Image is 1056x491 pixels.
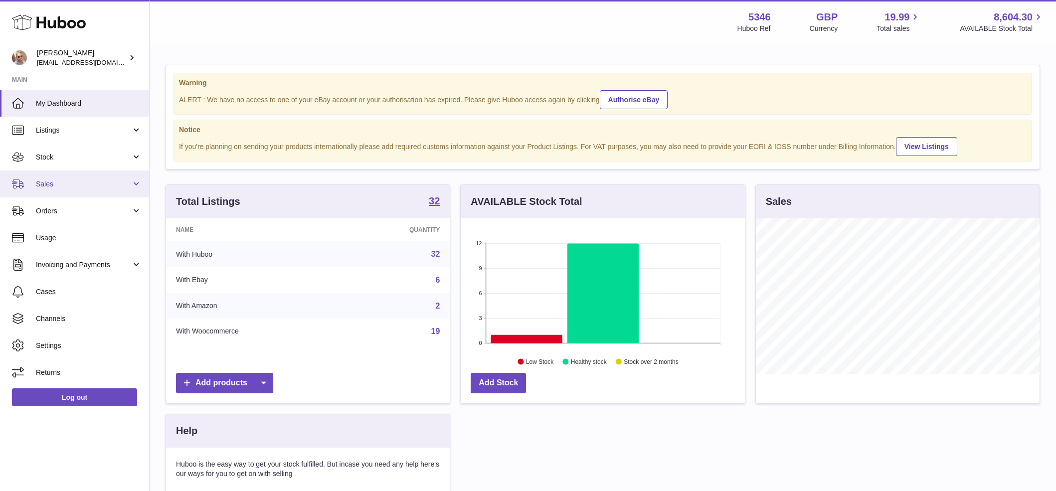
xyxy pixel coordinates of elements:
a: 19.99 Total sales [877,10,921,33]
th: Quantity [342,218,450,241]
a: Add products [176,373,273,393]
td: With Ebay [166,267,342,293]
a: 32 [431,250,440,258]
span: Sales [36,179,131,189]
td: With Huboo [166,241,342,267]
text: Stock over 2 months [624,358,679,365]
a: Log out [12,388,137,406]
a: 8,604.30 AVAILABLE Stock Total [960,10,1044,33]
text: Healthy stock [571,358,607,365]
span: Returns [36,368,142,377]
a: 19 [431,327,440,335]
img: support@radoneltd.co.uk [12,50,27,65]
text: 9 [479,265,482,271]
text: 12 [476,240,482,246]
span: 19.99 [884,10,909,24]
div: [PERSON_NAME] [37,48,127,67]
a: 2 [435,302,440,310]
td: With Amazon [166,293,342,319]
div: Huboo Ref [737,24,771,33]
a: Add Stock [471,373,526,393]
span: Listings [36,126,131,135]
span: 8,604.30 [994,10,1033,24]
span: Total sales [877,24,921,33]
strong: Notice [179,125,1027,135]
text: Low Stock [526,358,554,365]
a: Authorise eBay [600,90,668,109]
span: Stock [36,153,131,162]
h3: Total Listings [176,195,240,208]
span: Settings [36,341,142,350]
h3: AVAILABLE Stock Total [471,195,582,208]
text: 3 [479,315,482,321]
h3: Help [176,424,197,438]
span: Orders [36,206,131,216]
span: AVAILABLE Stock Total [960,24,1044,33]
text: 0 [479,340,482,346]
span: [EMAIL_ADDRESS][DOMAIN_NAME] [37,58,147,66]
span: My Dashboard [36,99,142,108]
div: ALERT : We have no access to one of your eBay account or your authorisation has expired. Please g... [179,89,1027,109]
td: With Woocommerce [166,319,342,344]
h3: Sales [766,195,792,208]
text: 6 [479,290,482,296]
span: Channels [36,314,142,324]
div: If you're planning on sending your products internationally please add required customs informati... [179,136,1027,156]
strong: GBP [816,10,838,24]
strong: 32 [429,196,440,206]
a: 6 [435,276,440,284]
th: Name [166,218,342,241]
a: 32 [429,196,440,208]
span: Invoicing and Payments [36,260,131,270]
p: Huboo is the easy way to get your stock fulfilled. But incase you need any help here's our ways f... [176,460,440,479]
span: Cases [36,287,142,297]
strong: 5346 [748,10,771,24]
span: Usage [36,233,142,243]
a: View Listings [896,137,957,156]
div: Currency [810,24,838,33]
strong: Warning [179,78,1027,88]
